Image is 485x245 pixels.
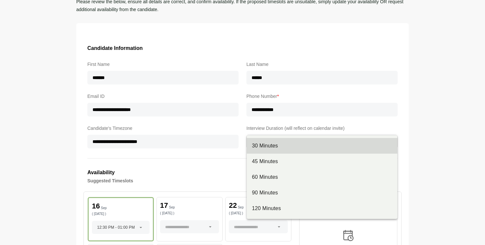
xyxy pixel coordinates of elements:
[97,221,135,234] span: 12:30 PM - 01:00 PM
[252,205,392,212] div: 120 Minutes
[92,212,150,216] p: ( [DATE] )
[238,206,244,209] p: Sep
[160,212,219,215] p: ( [DATE] )
[252,173,392,181] div: 60 Minutes
[87,168,398,177] h3: Availability
[169,206,175,209] p: Sep
[246,124,398,132] label: Interview Duration (will reflect on calendar invite)
[87,44,398,53] h3: Candidate Information
[87,124,239,132] label: Candidate's Timezone
[342,229,355,242] img: calender
[252,189,392,197] div: 90 Minutes
[252,158,392,165] div: 45 Minutes
[101,207,107,210] p: Sep
[229,202,237,209] p: 22
[246,60,398,68] label: Last Name
[87,92,239,100] label: Email ID
[87,60,239,68] label: First Name
[229,212,288,215] p: ( [DATE] )
[252,142,392,150] div: 30 Minutes
[92,203,100,210] p: 16
[87,177,398,185] h4: Suggested Timeslots
[160,202,168,209] p: 17
[246,92,398,100] label: Phone Number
